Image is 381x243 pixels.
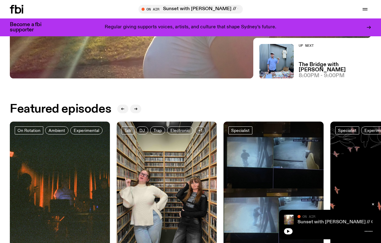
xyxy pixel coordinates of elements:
[170,128,190,133] span: Electronic
[195,126,206,134] button: +1
[138,5,243,14] button: On AirSunset with [PERSON_NAME] // Guest Mix: [PERSON_NAME]
[299,62,371,73] a: The Bridge with [PERSON_NAME]
[70,126,103,134] a: Experimental
[302,214,315,218] span: On Air
[105,25,276,30] p: Regular giving supports voices, artists, and culture that shape Sydney’s future.
[154,128,162,133] span: Trap
[338,128,356,133] span: Specialist
[231,128,250,133] span: Specialist
[10,104,111,115] h2: Featured episodes
[122,126,134,134] a: Talk
[299,73,344,78] span: 8:00pm - 9:00pm
[335,126,359,134] a: Specialist
[45,126,68,134] a: Ambient
[74,128,99,133] span: Experimental
[49,128,65,133] span: Ambient
[150,126,165,134] a: Trap
[139,128,145,133] span: DJ
[10,22,49,33] h3: Become a fbi supporter
[198,128,202,133] span: +1
[124,128,131,133] span: Talk
[136,126,148,134] a: DJ
[167,126,193,134] a: Electronic
[299,44,371,47] h2: Up Next
[228,126,252,134] a: Specialist
[15,126,43,134] a: On Rotation
[17,128,41,133] span: On Rotation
